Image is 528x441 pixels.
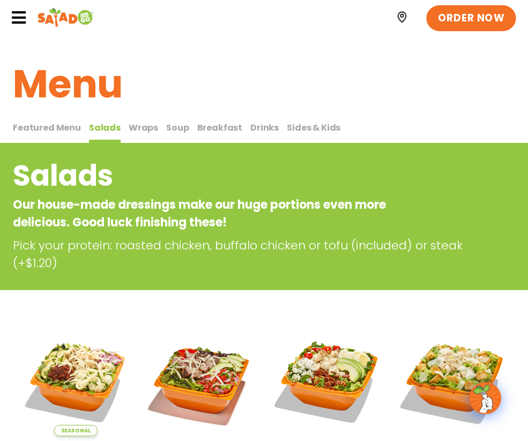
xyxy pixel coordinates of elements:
[13,117,515,143] div: Tabbed content
[13,121,81,134] span: Featured Menu
[166,121,189,134] span: Soup
[13,55,515,113] h1: Menu
[250,121,279,134] span: Drinks
[13,154,429,197] h2: Salads
[470,383,500,413] img: wpChatIcon
[54,425,98,436] span: Seasonal
[426,5,516,31] a: ORDER NOW
[197,121,243,134] span: Breakfast
[398,326,507,436] img: Product photo for Caesar Salad
[129,121,158,134] span: Wraps
[38,7,94,28] img: Header logo
[13,196,429,231] p: Our house-made dressings make our huge portions even more delicious. Good luck finishing these!
[438,11,504,25] span: ORDER NOW
[13,237,490,272] p: Pick your protein: roasted chicken, buffalo chicken or tofu (included) or steak (+$1.20)
[287,121,340,134] span: Sides & Kids
[272,326,382,436] img: Product photo for Cobb Salad
[89,121,121,134] span: Salads
[21,326,130,436] img: Product photo for Tuscan Summer Salad
[146,326,256,436] img: Product photo for Fajita Salad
